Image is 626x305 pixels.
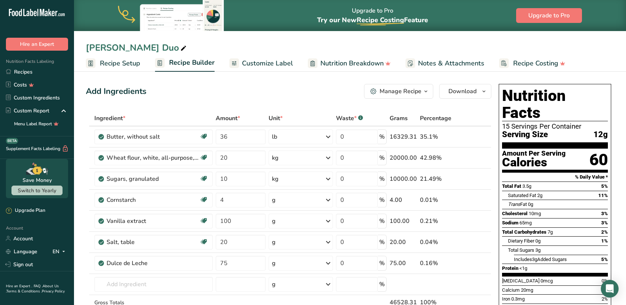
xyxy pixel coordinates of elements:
[107,153,199,162] div: Wheat flour, white, all-purpose, self-rising, enriched
[107,196,199,204] div: Cornstarch
[502,211,528,216] span: Cholesterol
[107,217,199,226] div: Vanilla extract
[390,196,417,204] div: 4.00
[269,114,283,123] span: Unit
[502,265,518,271] span: Protein
[548,229,553,235] span: 7g
[602,278,608,284] span: 0%
[502,157,566,168] div: Calories
[502,287,520,293] span: Calcium
[420,114,451,123] span: Percentage
[6,245,37,258] a: Language
[216,114,240,123] span: Amount
[317,0,428,31] div: Upgrade to Pro
[272,132,277,141] div: lb
[272,217,276,226] div: g
[508,201,520,207] i: Trans
[86,41,188,54] div: [PERSON_NAME] Duo
[535,247,541,253] span: 3g
[107,238,199,247] div: Salt, table
[420,196,456,204] div: 0.01%
[541,278,553,284] span: 0mcg
[513,58,558,68] span: Recipe Costing
[420,153,456,162] div: 42.98%
[502,173,608,182] section: % Daily Value *
[86,55,140,72] a: Recipe Setup
[53,247,68,256] div: EN
[272,259,276,268] div: g
[514,257,567,262] span: Includes Added Sugars
[508,201,527,207] span: Fat
[229,55,293,72] a: Customize Label
[593,130,608,139] span: 12g
[155,54,215,72] a: Recipe Builder
[390,238,417,247] div: 20.00
[390,114,408,123] span: Grams
[601,183,608,189] span: 5%
[519,220,532,226] span: 65mg
[100,58,140,68] span: Recipe Setup
[320,58,384,68] span: Nutrition Breakdown
[601,280,619,298] div: Open Intercom Messenger
[502,130,548,139] span: Serving Size
[357,16,404,24] span: Recipe Costing
[336,114,363,123] div: Waste
[528,201,533,207] span: 0g
[242,58,293,68] span: Customize Label
[308,55,391,72] a: Nutrition Breakdown
[6,207,45,214] div: Upgrade Plan
[511,296,525,302] span: 0.3mg
[502,229,546,235] span: Total Carbohydrates
[519,265,527,271] span: <1g
[18,187,56,194] span: Switch to Yearly
[418,58,484,68] span: Notes & Attachments
[516,8,582,23] button: Upgrade to Pro
[6,284,59,294] a: About Us .
[272,174,279,183] div: kg
[537,193,542,198] span: 2g
[405,55,484,72] a: Notes & Attachments
[502,183,521,189] span: Total Fat
[420,217,456,226] div: 0.21%
[522,183,531,189] span: 3.5g
[390,153,417,162] div: 20000.00
[390,132,417,141] div: 16329.31
[317,16,428,24] span: Try our New Feature
[390,174,417,183] div: 10000.00
[272,196,276,204] div: g
[508,247,534,253] span: Total Sugars
[107,174,199,183] div: Sugars, granulated
[272,153,279,162] div: kg
[107,132,199,141] div: Butter, without salt
[11,186,63,195] button: Switch to Yearly
[107,259,199,268] div: Dulce de Leche
[380,87,421,96] div: Manage Recipe
[601,220,608,226] span: 3%
[169,58,215,68] span: Recipe Builder
[390,217,417,226] div: 100.00
[448,87,477,96] span: Download
[601,211,608,216] span: 3%
[23,176,52,184] div: Save Money
[272,280,276,289] div: g
[502,123,608,130] div: 15 Servings Per Container
[94,277,213,292] input: Add Ingredient
[390,259,417,268] div: 75.00
[502,278,539,284] span: [MEDICAL_DATA]
[535,238,541,244] span: 0g
[589,150,608,170] div: 60
[439,84,491,99] button: Download
[601,257,608,262] span: 5%
[86,85,147,98] div: Add Ingredients
[528,11,570,20] span: Upgrade to Pro
[499,55,565,72] a: Recipe Costing
[508,238,534,244] span: Dietary Fiber
[502,296,510,302] span: Iron
[529,211,541,216] span: 10mg
[94,114,125,123] span: Ingredient
[420,238,456,247] div: 0.04%
[6,107,49,115] div: Custom Report
[601,238,608,244] span: 1%
[6,138,18,144] div: BETA
[420,259,456,268] div: 0.16%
